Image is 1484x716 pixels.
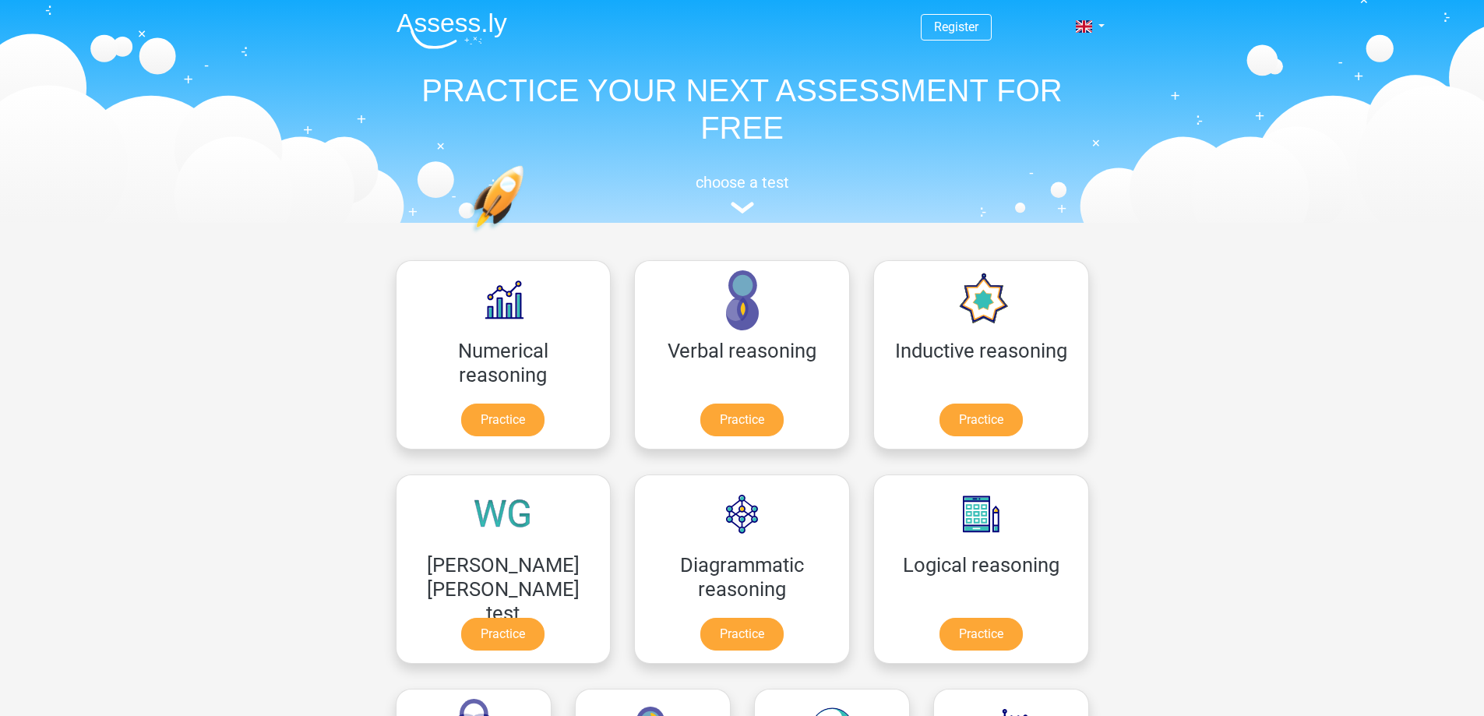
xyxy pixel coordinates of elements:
[934,19,978,34] a: Register
[384,72,1101,146] h1: PRACTICE YOUR NEXT ASSESSMENT FOR FREE
[461,618,545,651] a: Practice
[470,165,584,306] img: practice
[939,404,1023,436] a: Practice
[397,12,507,49] img: Assessly
[384,173,1101,192] h5: choose a test
[731,202,754,213] img: assessment
[700,404,784,436] a: Practice
[384,173,1101,214] a: choose a test
[939,618,1023,651] a: Practice
[700,618,784,651] a: Practice
[461,404,545,436] a: Practice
